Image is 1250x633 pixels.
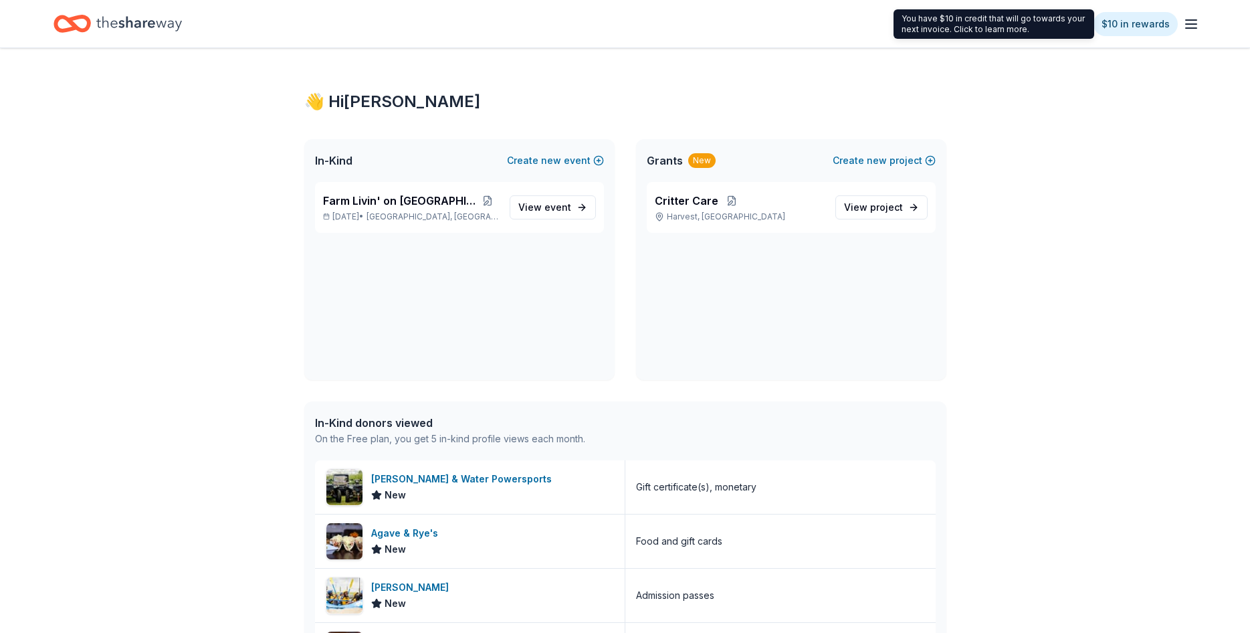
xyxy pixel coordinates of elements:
[636,533,722,549] div: Food and gift cards
[835,195,928,219] a: View project
[870,201,903,213] span: project
[385,596,406,612] span: New
[688,153,716,168] div: New
[510,195,596,219] a: View event
[655,193,718,209] span: Critter Care
[844,199,903,215] span: View
[385,487,406,503] span: New
[371,525,443,541] div: Agave & Rye's
[54,8,182,39] a: Home
[655,211,825,222] p: Harvest, [GEOGRAPHIC_DATA]
[315,415,585,431] div: In-Kind donors viewed
[371,471,557,487] div: [PERSON_NAME] & Water Powersports
[894,9,1094,39] div: You have $10 in credit that will go towards your next invoice. Click to learn more.
[867,153,887,169] span: new
[315,431,585,447] div: On the Free plan, you get 5 in-kind profile views each month.
[367,211,498,222] span: [GEOGRAPHIC_DATA], [GEOGRAPHIC_DATA]
[636,479,756,495] div: Gift certificate(s), monetary
[541,153,561,169] span: new
[326,523,362,559] img: Image for Agave & Rye's
[315,153,352,169] span: In-Kind
[647,153,683,169] span: Grants
[1093,12,1178,36] a: $10 in rewards
[371,579,454,596] div: [PERSON_NAME]
[544,201,571,213] span: event
[323,193,478,209] span: Farm Livin' on [GEOGRAPHIC_DATA]
[518,199,571,215] span: View
[326,577,362,614] img: Image for Montgomery Whitewater
[326,469,362,505] img: Image for Woods & Water Powersports
[385,541,406,557] span: New
[833,153,936,169] button: Createnewproject
[507,153,604,169] button: Createnewevent
[304,91,946,112] div: 👋 Hi [PERSON_NAME]
[636,587,714,604] div: Admission passes
[323,211,499,222] p: [DATE] •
